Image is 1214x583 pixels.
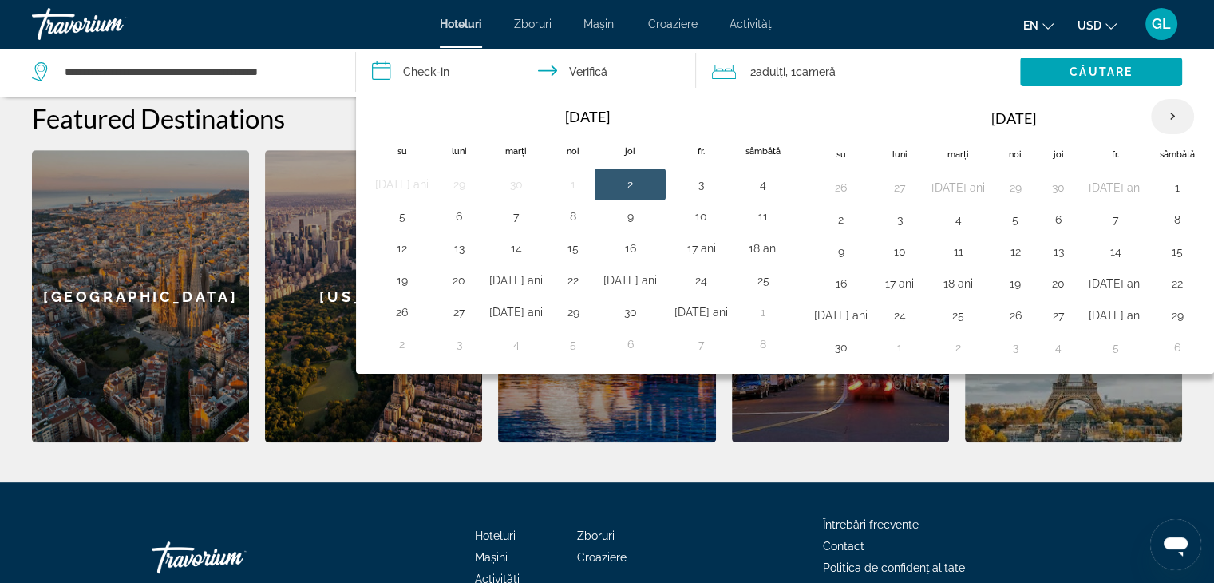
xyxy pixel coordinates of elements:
[785,65,796,78] font: , 1
[823,561,965,574] font: Politica de confidențialitate
[1089,304,1142,327] button: Ziua 28
[931,304,985,327] button: Ziua 25
[446,269,472,291] button: Ziua 20
[931,240,985,263] button: Ziua 11
[1002,208,1028,231] button: Ziua 5
[489,173,543,196] button: Ziua 30
[674,237,728,260] button: Ziua 17
[1046,208,1071,231] button: Ziua 6
[823,518,919,531] a: Întrebări frecvente
[1089,272,1142,295] button: Ziua 21
[446,333,472,355] button: Ziua 3
[356,48,696,96] button: Datele de check-in și check-out
[674,333,728,355] button: Ziua 7
[603,333,657,355] button: Ziua 6
[32,3,192,45] a: Travorium
[565,108,610,125] font: [DATE]
[1023,19,1038,32] font: en
[1160,208,1195,231] button: Ziua 8
[885,272,914,295] button: Ziua 17
[1160,240,1195,263] button: Ziua 15
[1078,14,1117,37] button: Schimbați moneda
[1160,304,1195,327] button: Ziua 29
[603,269,657,291] button: Ziua 23
[745,173,781,196] button: Ziua 4
[560,237,586,260] button: Ziua 15
[375,269,429,291] button: Ziua 19
[560,333,586,355] button: Ziua 5
[1089,208,1142,231] button: Ziua 7
[1160,336,1195,359] button: Ziua 6
[440,18,482,30] a: Hoteluri
[1089,336,1142,359] button: Ziua 5
[674,205,728,228] button: Ziua 10
[1151,98,1194,135] button: Luna viitoare
[885,176,914,199] button: Ziua 27
[577,529,615,542] a: Zboruri
[696,48,1020,96] button: Călători: 2 adulți, 0 copii
[1089,176,1142,199] button: Ziua 31
[577,551,627,564] a: Croaziere
[885,304,914,327] button: Ziua 24
[560,269,586,291] button: Ziua 22
[991,109,1036,127] font: [DATE]
[603,173,657,196] button: Ziua 2
[1160,272,1195,295] button: Ziua 22
[603,301,657,323] button: Ziua 30
[489,333,543,355] button: Ziua 4
[514,18,552,30] a: Zboruri
[1160,176,1195,199] button: Ziua 1
[560,205,586,228] button: Ziua 8
[814,336,868,359] button: Ziua 30
[1046,272,1071,295] button: Ziua 20
[674,301,728,323] button: Ziua 31
[583,18,616,30] a: Mașini
[446,173,472,196] button: Ziua 29
[1089,240,1142,263] button: Ziua 14
[823,540,864,553] a: Contact
[814,208,868,231] button: Ziua 2
[1046,240,1071,263] button: Ziua 13
[814,176,868,199] button: Ziua 26
[730,18,774,30] a: Activități
[1020,58,1182,86] button: Căutare
[1078,19,1101,32] font: USD
[1002,304,1028,327] button: Ziua 26
[375,301,429,323] button: Ziua 26
[756,65,785,78] font: adulți
[885,240,914,263] button: Ziua 10
[885,208,914,231] button: Ziua 3
[814,272,868,295] button: Ziua 16
[1150,519,1201,570] iframe: Buton lansare fereastră mesagerie
[745,301,781,323] button: Ziua 1
[931,336,985,359] button: Ziua 2
[1002,272,1028,295] button: Ziua 19
[446,301,472,323] button: Ziua 27
[931,272,985,295] button: Ziua 18
[1046,304,1071,327] button: Ziua 27
[648,18,698,30] a: Croaziere
[475,551,508,564] a: Mașini
[489,301,543,323] button: Ziua 28
[603,237,657,260] button: Ziua 16
[265,150,482,442] div: [US_STATE]
[475,529,516,542] a: Hoteluri
[745,269,781,291] button: Ziua 25
[1141,7,1182,41] button: Meniu utilizator
[489,269,543,291] button: Ziua 21
[32,150,249,442] div: [GEOGRAPHIC_DATA]
[814,240,868,263] button: Ziua 9
[674,173,728,196] button: Ziua 3
[375,205,429,228] button: Ziua 5
[375,237,429,260] button: Ziua 12
[750,65,756,78] font: 2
